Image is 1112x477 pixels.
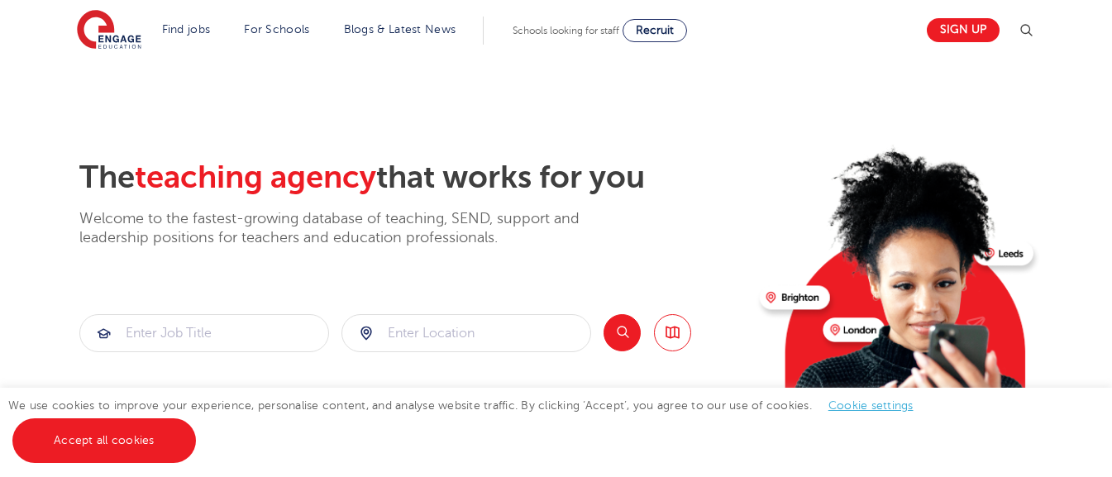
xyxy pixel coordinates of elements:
[342,315,590,351] input: Submit
[623,19,687,42] a: Recruit
[244,23,309,36] a: For Schools
[8,399,930,446] span: We use cookies to improve your experience, personalise content, and analyse website traffic. By c...
[79,209,625,248] p: Welcome to the fastest-growing database of teaching, SEND, support and leadership positions for t...
[162,23,211,36] a: Find jobs
[77,10,141,51] img: Engage Education
[344,23,456,36] a: Blogs & Latest News
[341,314,591,352] div: Submit
[79,314,329,352] div: Submit
[636,24,674,36] span: Recruit
[79,159,747,197] h2: The that works for you
[12,418,196,463] a: Accept all cookies
[604,314,641,351] button: Search
[927,18,1000,42] a: Sign up
[828,399,914,412] a: Cookie settings
[80,315,328,351] input: Submit
[135,160,376,195] span: teaching agency
[513,25,619,36] span: Schools looking for staff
